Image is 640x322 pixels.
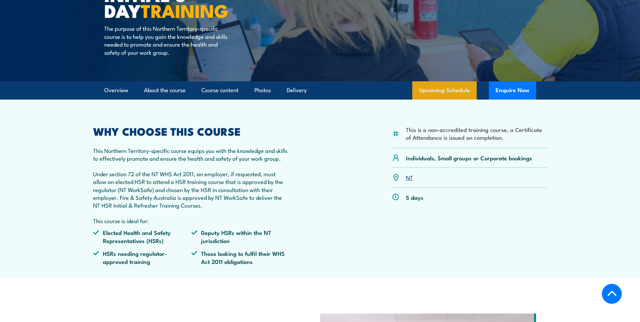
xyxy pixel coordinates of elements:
[93,170,290,209] p: Under section 72 of the NT WHS Act 2011, an employer, if requested, must allow an elected HSR to ...
[406,126,547,141] li: This is a non-accredited training course, a Certificate of Attendance is issued on completion.
[93,229,192,244] li: Elected Health and Safety Representatives (HSRs)
[191,229,290,244] li: Deputy HSRs within the NT jurisdiction
[104,24,227,56] p: The purpose of this Northern Territory-specific course is to help you gain the knowledge and skil...
[93,146,290,162] p: This Northern Territory-specific course equips you with the knowledge and skills to effectively p...
[104,81,128,99] a: Overview
[201,81,239,99] a: Course content
[144,81,186,99] a: About the course
[254,81,271,99] a: Photos
[191,249,290,265] li: Those looking to fulfil their WHS Act 2011 obligations
[287,81,307,99] a: Delivery
[406,173,413,181] a: NT
[406,193,423,201] p: 5 days
[93,249,192,265] li: HSRs needing regulator-approved training
[93,126,290,136] h2: WHY CHOOSE THIS COURSE
[412,81,477,100] a: Upcoming Schedule
[489,81,536,100] button: Enquire Now
[406,154,532,162] p: Individuals, Small groups or Corporate bookings
[93,217,290,224] p: This course is ideal for:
